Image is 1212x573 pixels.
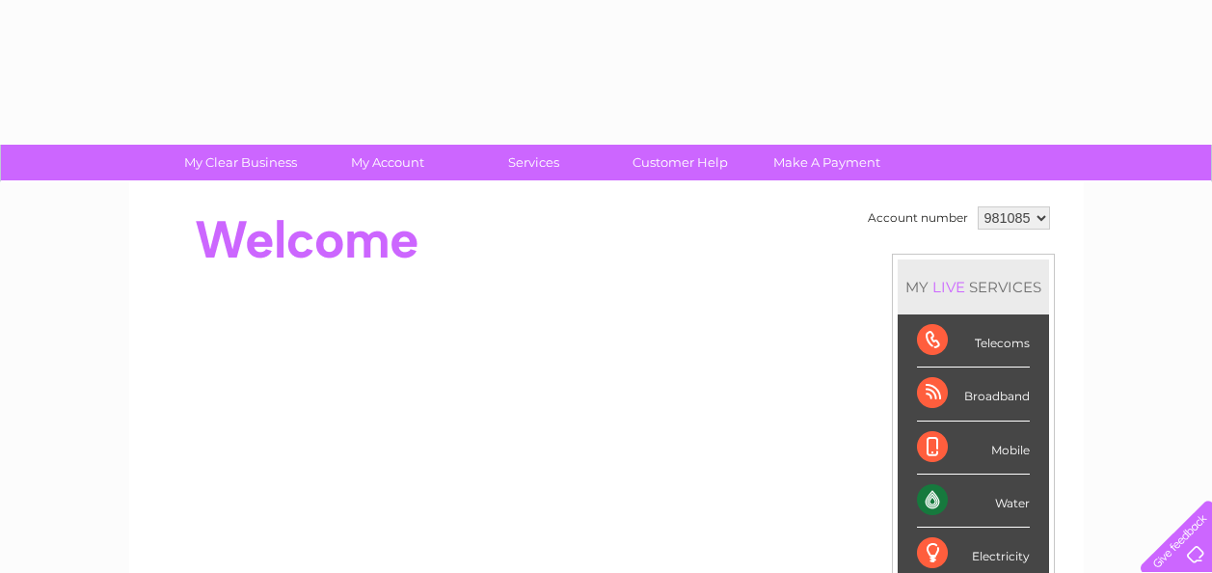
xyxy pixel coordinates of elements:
div: Telecoms [917,314,1030,368]
td: Account number [863,202,973,234]
div: Water [917,475,1030,528]
div: MY SERVICES [898,259,1049,314]
a: My Clear Business [161,145,320,180]
a: My Account [308,145,467,180]
div: LIVE [929,278,969,296]
div: Mobile [917,422,1030,475]
a: Customer Help [601,145,760,180]
a: Services [454,145,613,180]
a: Make A Payment [747,145,906,180]
div: Broadband [917,368,1030,421]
